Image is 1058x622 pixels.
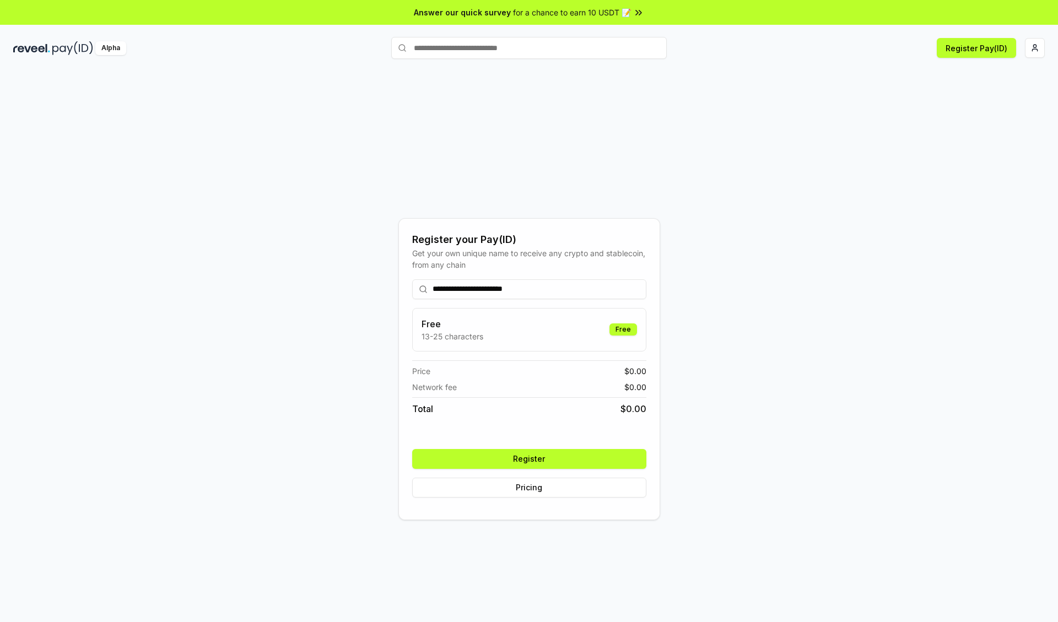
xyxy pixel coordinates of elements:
[13,41,50,55] img: reveel_dark
[95,41,126,55] div: Alpha
[609,323,637,336] div: Free
[412,381,457,393] span: Network fee
[513,7,631,18] span: for a chance to earn 10 USDT 📝
[412,478,646,497] button: Pricing
[937,38,1016,58] button: Register Pay(ID)
[624,365,646,377] span: $ 0.00
[422,331,483,342] p: 13-25 characters
[52,41,93,55] img: pay_id
[624,381,646,393] span: $ 0.00
[412,365,430,377] span: Price
[412,402,433,415] span: Total
[620,402,646,415] span: $ 0.00
[412,449,646,469] button: Register
[414,7,511,18] span: Answer our quick survey
[412,232,646,247] div: Register your Pay(ID)
[412,247,646,271] div: Get your own unique name to receive any crypto and stablecoin, from any chain
[422,317,483,331] h3: Free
